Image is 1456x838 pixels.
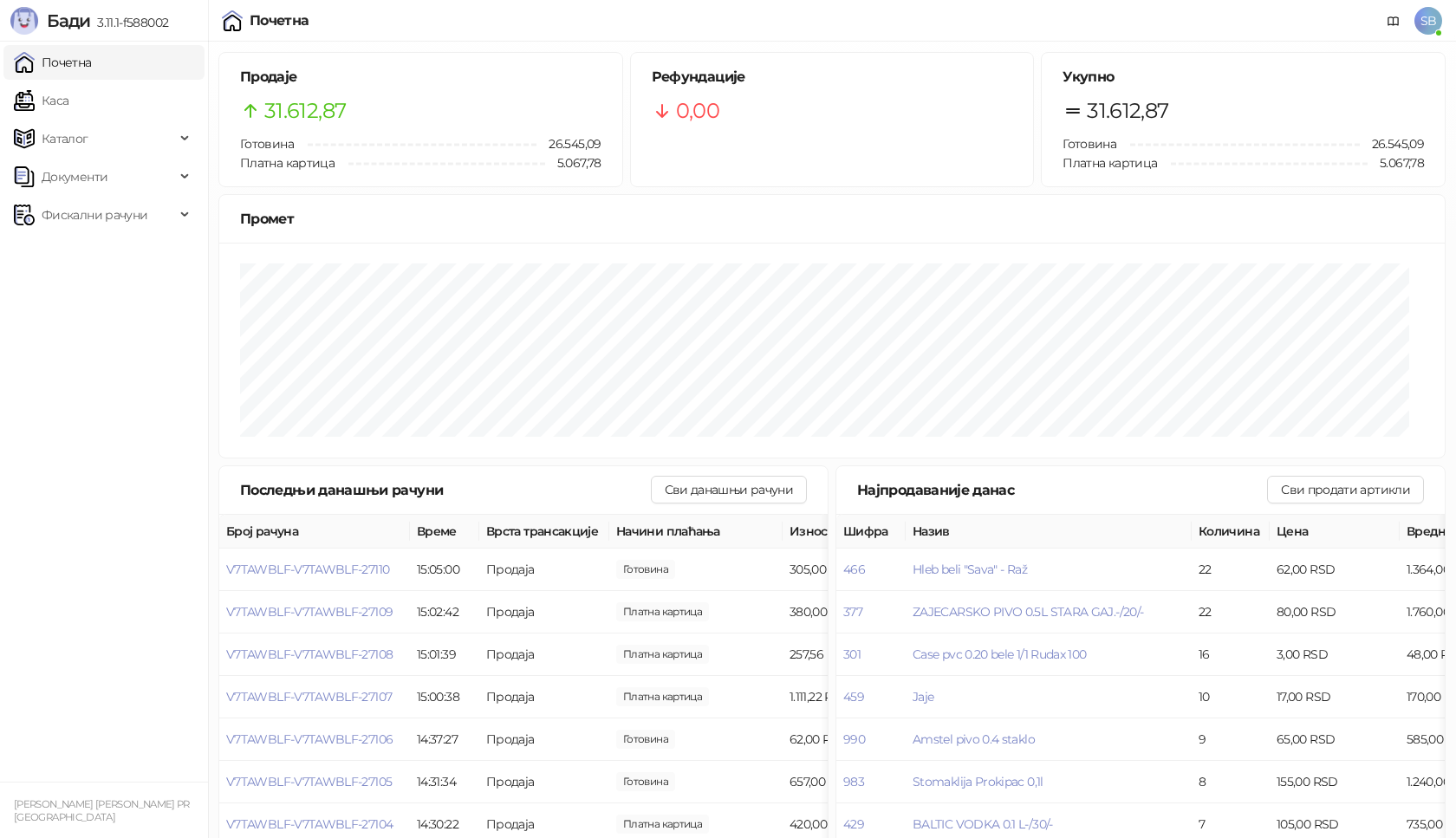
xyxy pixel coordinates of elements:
[410,676,479,718] td: 15:00:38
[479,633,609,676] td: Продаја
[226,689,392,705] button: V7TAWBLF-V7TAWBLF-27107
[913,604,1143,620] button: ZAJECARSKO PIVO 0.5L STARA GAJ.-/20/-
[783,676,913,718] td: 1.111,22 RSD
[226,731,393,747] button: V7TAWBLF-V7TAWBLF-27106
[240,208,1424,230] div: Промет
[913,689,933,705] button: Jaje
[226,774,392,789] span: V7TAWBLF-V7TAWBLF-27105
[1270,718,1400,761] td: 65,00 RSD
[1063,136,1116,152] span: Готовина
[90,15,168,30] span: 3.11.1-f588002
[1192,718,1270,761] td: 9
[1414,7,1442,35] span: SB
[913,731,1035,747] span: Amstel pivo 0.4 staklo
[1087,94,1168,127] span: 31.612,87
[783,761,913,803] td: 657,00 RSD
[843,816,864,832] button: 429
[1192,633,1270,676] td: 16
[1192,761,1270,803] td: 8
[240,155,335,171] span: Платна картица
[226,562,389,577] button: V7TAWBLF-V7TAWBLF-27110
[410,718,479,761] td: 14:37:27
[1192,549,1270,591] td: 22
[226,816,393,832] button: V7TAWBLF-V7TAWBLF-27104
[1270,549,1400,591] td: 62,00 RSD
[783,549,913,591] td: 305,00 RSD
[1270,515,1400,549] th: Цена
[616,772,675,791] span: 657,00
[226,646,393,662] button: V7TAWBLF-V7TAWBLF-27108
[1267,476,1424,503] button: Сви продати артикли
[843,731,865,747] button: 990
[913,816,1053,832] button: BALTIC VODKA 0.1 L-/30/-
[843,604,862,620] button: 377
[42,121,88,156] span: Каталог
[1063,155,1157,171] span: Платна картица
[616,815,709,834] span: 420,00
[410,515,479,549] th: Време
[616,645,709,664] span: 257,56
[1192,591,1270,633] td: 22
[1270,591,1400,633] td: 80,00 RSD
[1368,153,1424,172] span: 5.067,78
[42,159,107,194] span: Документи
[479,676,609,718] td: Продаја
[479,718,609,761] td: Продаја
[913,646,1087,662] button: Case pvc 0.20 bele 1/1 Rudax 100
[651,476,807,503] button: Сви данашњи рачуни
[240,67,601,88] h5: Продаје
[843,774,864,789] button: 983
[616,602,709,621] span: 380,00
[783,633,913,676] td: 257,56 RSD
[264,94,346,127] span: 31.612,87
[42,198,147,232] span: Фискални рачуни
[410,591,479,633] td: 15:02:42
[836,515,906,549] th: Шифра
[676,94,719,127] span: 0,00
[783,515,913,549] th: Износ
[913,562,1027,577] button: Hleb beli "Sava" - Raž
[1063,67,1424,88] h5: Укупно
[1270,761,1400,803] td: 155,00 RSD
[410,633,479,676] td: 15:01:39
[843,562,865,577] button: 466
[479,761,609,803] td: Продаја
[410,761,479,803] td: 14:31:34
[843,646,861,662] button: 301
[616,730,675,749] span: 62,00
[14,798,190,823] small: [PERSON_NAME] [PERSON_NAME] PR [GEOGRAPHIC_DATA]
[479,549,609,591] td: Продаја
[219,515,410,549] th: Број рачуна
[479,515,609,549] th: Врста трансакције
[14,45,92,80] a: Почетна
[913,774,1043,789] button: Stomaklija Prokipac 0,1l
[479,591,609,633] td: Продаја
[250,14,309,28] div: Почетна
[47,10,90,31] span: Бади
[1192,515,1270,549] th: Количина
[226,604,393,620] button: V7TAWBLF-V7TAWBLF-27109
[906,515,1192,549] th: Назив
[609,515,783,549] th: Начини плаћања
[1360,134,1424,153] span: 26.545,09
[240,136,294,152] span: Готовина
[616,687,709,706] span: 1.111,22
[1270,676,1400,718] td: 17,00 RSD
[536,134,601,153] span: 26.545,09
[1380,7,1407,35] a: Документација
[783,718,913,761] td: 62,00 RSD
[240,479,651,501] div: Последњи данашњи рачуни
[1192,676,1270,718] td: 10
[652,67,1013,88] h5: Рефундације
[410,549,479,591] td: 15:05:00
